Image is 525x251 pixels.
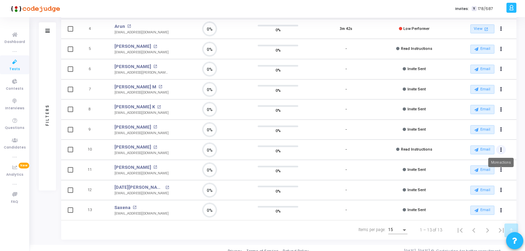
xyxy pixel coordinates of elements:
button: Email [470,45,494,54]
button: Email [470,186,494,195]
span: Read Instructions [401,147,432,152]
mat-icon: open_in_new [157,105,161,109]
button: Email [470,206,494,215]
span: Invite Sent [407,67,426,71]
td: 7 [78,79,108,100]
span: Dashboard [4,39,25,45]
img: logo [9,2,60,15]
button: Email [470,165,494,174]
div: - [345,127,347,133]
div: 1 – 13 of 13 [420,227,442,233]
div: - [345,87,347,92]
td: 8 [78,99,108,120]
a: [PERSON_NAME] [114,43,151,50]
div: - [345,66,347,72]
div: [EMAIL_ADDRESS][DOMAIN_NAME] [114,171,169,176]
div: - [345,46,347,52]
span: FAQ [11,199,18,205]
div: More actions [488,158,514,167]
mat-icon: open_in_new [153,125,157,129]
span: Tests [9,66,20,72]
mat-icon: open_in_new [153,145,157,149]
button: Actions [496,206,506,215]
span: 15 [388,227,393,232]
span: New [19,163,29,168]
mat-icon: open_in_new [483,26,489,32]
a: Saxena [114,204,131,211]
div: - [345,167,347,173]
td: 9 [78,120,108,140]
span: 0% [276,167,281,174]
button: Actions [496,125,506,134]
div: - [345,207,347,213]
span: Interviews [5,106,24,111]
button: Last page [494,223,508,237]
button: Next page [481,223,494,237]
div: [EMAIL_ADDRESS][DOMAIN_NAME] [114,90,169,95]
button: Email [470,145,494,154]
button: Email [470,65,494,74]
a: [PERSON_NAME] [114,144,151,151]
button: Actions [496,145,506,155]
button: Email [470,85,494,94]
div: [EMAIL_ADDRESS][DOMAIN_NAME] [114,30,169,35]
span: Invite Sent [407,188,426,192]
div: Items per page: [358,227,386,233]
div: [EMAIL_ADDRESS][PERSON_NAME][DOMAIN_NAME] [114,70,169,75]
button: Actions [496,44,506,54]
a: [PERSON_NAME] [114,164,151,171]
span: 0% [276,187,281,194]
td: 11 [78,160,108,180]
div: - [345,107,347,112]
mat-icon: open_in_new [133,206,136,209]
div: 3m 42s [340,26,352,32]
span: Invite Sent [407,107,426,111]
div: [EMAIL_ADDRESS][DOMAIN_NAME] [114,131,169,136]
div: [EMAIL_ADDRESS][DOMAIN_NAME] [114,211,169,216]
div: - [345,147,347,153]
a: [PERSON_NAME] [114,63,151,70]
span: 0% [276,46,281,53]
span: Invite Sent [407,127,426,132]
div: [EMAIL_ADDRESS][DOMAIN_NAME] [114,110,169,116]
span: Low Performer [403,26,429,31]
td: 12 [78,180,108,200]
span: T [472,6,476,11]
mat-select: Items per page: [388,228,407,232]
td: 10 [78,140,108,160]
span: 0% [276,67,281,74]
span: 0% [276,208,281,215]
div: [EMAIL_ADDRESS][DOMAIN_NAME] [114,191,169,196]
button: Previous page [467,223,481,237]
td: 5 [78,39,108,59]
button: Actions [496,24,506,34]
span: 0% [276,107,281,114]
span: 0% [276,127,281,134]
span: 0% [276,87,281,94]
a: [PERSON_NAME] K [114,103,155,110]
button: Email [470,105,494,114]
span: Read Instructions [401,46,432,51]
mat-icon: open_in_new [153,65,157,68]
mat-icon: open_in_new [153,165,157,169]
span: Analytics [6,172,23,178]
button: First page [453,223,467,237]
label: Invites: [455,6,469,12]
a: [PERSON_NAME] [114,124,151,131]
span: 178/687 [478,6,493,12]
div: Filters [44,77,51,153]
div: - [345,187,347,193]
a: [DATE][PERSON_NAME] [114,184,163,191]
span: Invite Sent [407,167,426,172]
div: [EMAIL_ADDRESS][DOMAIN_NAME] [114,151,169,156]
span: Invite Sent [407,87,426,91]
td: 4 [78,19,108,39]
mat-icon: open_in_new [127,24,131,28]
button: Email [470,125,494,134]
mat-icon: open_in_new [165,186,169,189]
button: Actions [496,85,506,94]
button: Actions [496,65,506,74]
button: Actions [496,185,506,195]
a: Arun [114,23,125,30]
span: 0% [276,147,281,154]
